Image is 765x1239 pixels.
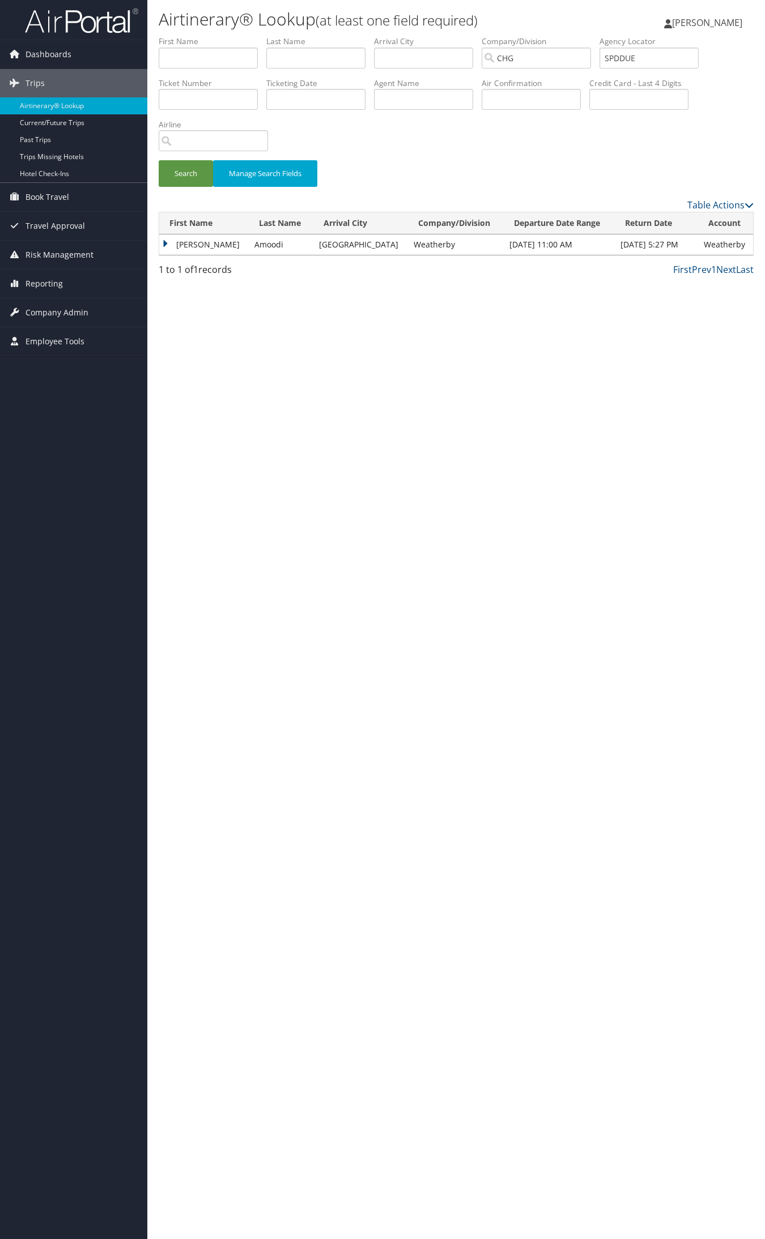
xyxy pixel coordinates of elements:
[615,212,699,234] th: Return Date: activate to sort column ascending
[687,199,754,211] a: Table Actions
[408,234,504,255] td: Weatherby
[589,78,697,89] label: Credit Card - Last 4 Digits
[159,119,277,130] label: Airline
[159,263,295,282] div: 1 to 1 of records
[159,160,213,187] button: Search
[711,263,716,276] a: 1
[25,69,45,97] span: Trips
[374,78,482,89] label: Agent Name
[25,40,71,69] span: Dashboards
[482,78,589,89] label: Air Confirmation
[159,234,249,255] td: [PERSON_NAME]
[316,11,478,29] small: (at least one field required)
[408,212,504,234] th: Company/Division
[159,78,266,89] label: Ticket Number
[249,234,313,255] td: Amoodi
[664,6,754,40] a: [PERSON_NAME]
[482,36,600,47] label: Company/Division
[698,234,753,255] td: Weatherby
[159,7,555,31] h1: Airtinerary® Lookup
[25,212,85,240] span: Travel Approval
[504,212,614,234] th: Departure Date Range: activate to sort column ascending
[266,78,374,89] label: Ticketing Date
[615,234,699,255] td: [DATE] 5:27 PM
[374,36,482,47] label: Arrival City
[672,16,742,29] span: [PERSON_NAME]
[25,270,63,298] span: Reporting
[25,327,84,356] span: Employee Tools
[600,36,707,47] label: Agency Locator
[25,183,69,211] span: Book Travel
[25,298,88,327] span: Company Admin
[692,263,711,276] a: Prev
[25,7,138,34] img: airportal-logo.png
[213,160,317,187] button: Manage Search Fields
[266,36,374,47] label: Last Name
[159,36,266,47] label: First Name
[673,263,692,276] a: First
[25,241,93,269] span: Risk Management
[159,212,249,234] th: First Name: activate to sort column ascending
[313,212,407,234] th: Arrival City: activate to sort column ascending
[249,212,313,234] th: Last Name: activate to sort column ascending
[698,212,753,234] th: Account: activate to sort column ascending
[736,263,754,276] a: Last
[716,263,736,276] a: Next
[193,263,198,276] span: 1
[313,234,407,255] td: [GEOGRAPHIC_DATA]
[504,234,614,255] td: [DATE] 11:00 AM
